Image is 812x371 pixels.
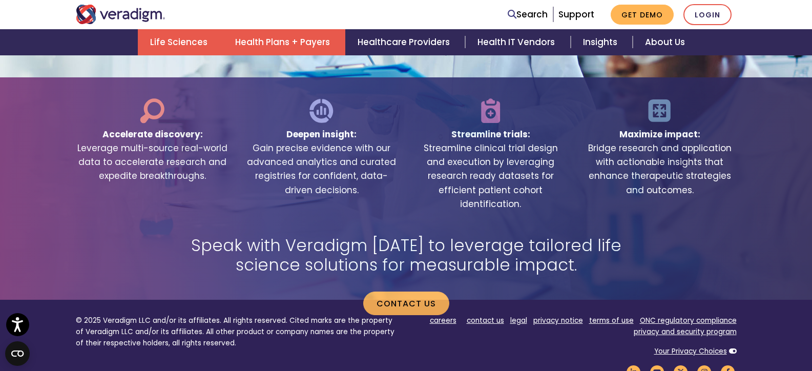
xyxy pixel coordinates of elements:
[634,327,737,337] a: privacy and security program
[102,123,203,141] span: Accelerate discovery:
[640,316,737,325] a: ONC regulatory compliance
[465,29,570,55] a: Health IT Vendors
[345,29,465,55] a: Healthcare Providers
[414,141,568,211] span: Streamline clinical trial design and execution by leveraging research ready datasets for efficien...
[363,292,449,315] a: Contact us
[508,8,548,22] a: Search
[467,316,504,325] a: contact us
[451,123,530,141] span: Streamline trials:
[76,315,399,348] p: © 2025 Veradigm LLC and/or its affiliates. All rights reserved. Cited marks are the property of V...
[611,5,674,25] a: Get Demo
[245,141,399,197] span: Gain precise evidence with our advanced analytics and curated registries for confident, data-driv...
[589,316,634,325] a: terms of use
[139,98,166,123] img: icon-orange-magnify.svg
[138,29,223,55] a: Life Sciences
[619,123,700,141] span: Maximize impact:
[5,341,30,366] button: Open CMP widget
[286,123,357,141] span: Deepen insight:
[583,141,737,197] span: Bridge research and application with actionable insights that enhance therapeutic strategies and ...
[430,316,456,325] a: careers
[189,236,624,275] h2: Speak with Veradigm [DATE] to leverage tailored life science solutions for measurable impact.
[76,5,165,24] img: Veradigm logo
[647,98,673,123] img: icon-blue-grow.svg
[308,98,335,123] img: icon-violet-bar.svg
[633,29,697,55] a: About Us
[654,346,727,356] a: Your Privacy Choices
[510,316,527,325] a: legal
[683,4,732,25] a: Login
[533,316,583,325] a: privacy notice
[477,98,504,123] img: icon-purple-medical-chart.svg
[571,29,633,55] a: Insights
[558,8,594,20] a: Support
[76,141,230,183] span: Leverage multi-source real-world data to accelerate research and expedite breakthroughs.
[223,29,345,55] a: Health Plans + Payers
